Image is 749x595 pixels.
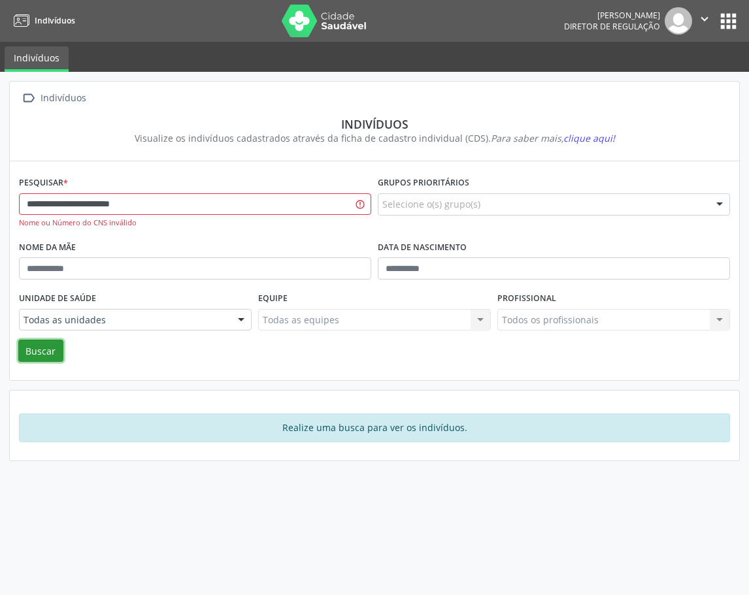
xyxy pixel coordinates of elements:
[19,217,371,229] div: Nome ou Número do CNS inválido
[564,10,660,21] div: [PERSON_NAME]
[697,12,712,26] i: 
[28,131,721,145] div: Visualize os indivíduos cadastrados através da ficha de cadastro individual (CDS).
[28,117,721,131] div: Indivíduos
[5,46,69,72] a: Indivíduos
[491,132,615,144] i: Para saber mais,
[378,238,467,258] label: Data de nascimento
[665,7,692,35] img: img
[258,289,288,309] label: Equipe
[38,89,88,108] div: Indivíduos
[19,289,96,309] label: Unidade de saúde
[378,173,469,193] label: Grupos prioritários
[497,289,556,309] label: Profissional
[19,238,76,258] label: Nome da mãe
[35,15,75,26] span: Indivíduos
[717,10,740,33] button: apps
[692,7,717,35] button: 
[19,89,88,108] a:  Indivíduos
[24,314,225,327] span: Todas as unidades
[18,340,63,362] button: Buscar
[564,21,660,32] span: Diretor de regulação
[382,197,480,211] span: Selecione o(s) grupo(s)
[19,413,730,442] div: Realize uma busca para ver os indivíduos.
[9,10,75,31] a: Indivíduos
[19,89,38,108] i: 
[19,173,68,193] label: Pesquisar
[563,132,615,144] span: clique aqui!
